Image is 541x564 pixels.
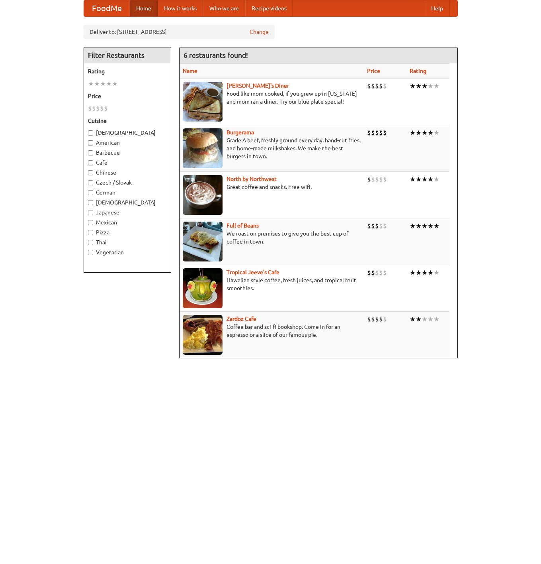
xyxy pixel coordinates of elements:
[94,79,100,88] li: ★
[434,268,439,277] li: ★
[416,175,422,184] li: ★
[383,128,387,137] li: $
[422,315,428,324] li: ★
[410,82,416,90] li: ★
[88,189,167,197] label: German
[375,268,379,277] li: $
[371,128,375,137] li: $
[379,268,383,277] li: $
[416,268,422,277] li: ★
[84,0,130,16] a: FoodMe
[88,140,93,145] input: American
[88,130,93,136] input: [DEMOGRAPHIC_DATA]
[422,175,428,184] li: ★
[88,180,93,185] input: Czech / Slovak
[88,228,167,236] label: Pizza
[375,222,379,230] li: $
[416,82,422,90] li: ★
[88,230,93,235] input: Pizza
[383,222,387,230] li: $
[88,198,167,206] label: [DEMOGRAPHIC_DATA]
[88,149,167,157] label: Barbecue
[183,90,361,106] p: Food like mom cooked, if you grew up in [US_STATE] and mom ran a diner. Try our blue plate special!
[88,169,167,177] label: Chinese
[383,268,387,277] li: $
[88,218,167,226] label: Mexican
[367,315,371,324] li: $
[88,159,167,167] label: Cafe
[88,220,93,225] input: Mexican
[379,175,383,184] li: $
[92,104,96,113] li: $
[184,51,248,59] ng-pluralize: 6 restaurants found!
[383,175,387,184] li: $
[367,82,371,90] li: $
[434,315,439,324] li: ★
[428,268,434,277] li: ★
[434,175,439,184] li: ★
[183,276,361,292] p: Hawaiian style coffee, fresh juices, and tropical fruit smoothies.
[428,315,434,324] li: ★
[379,128,383,137] li: $
[428,222,434,230] li: ★
[367,222,371,230] li: $
[375,82,379,90] li: $
[88,139,167,147] label: American
[183,230,361,246] p: We roast on premises to give you the best cup of coffee in town.
[88,104,92,113] li: $
[96,104,100,113] li: $
[379,222,383,230] li: $
[410,128,416,137] li: ★
[434,82,439,90] li: ★
[88,210,93,215] input: Japanese
[183,136,361,160] p: Grade A beef, freshly ground every day, hand-cut fries, and home-made milkshakes. We make the bes...
[367,128,371,137] li: $
[383,82,387,90] li: $
[88,129,167,137] label: [DEMOGRAPHIC_DATA]
[88,208,167,216] label: Japanese
[130,0,158,16] a: Home
[410,268,416,277] li: ★
[410,175,416,184] li: ★
[227,176,277,182] a: North by Northwest
[410,315,416,324] li: ★
[410,222,416,230] li: ★
[84,25,275,39] div: Deliver to: [STREET_ADDRESS]
[88,179,167,187] label: Czech / Slovak
[227,316,256,322] a: Zardoz Cafe
[88,200,93,205] input: [DEMOGRAPHIC_DATA]
[183,315,223,355] img: zardoz.jpg
[410,68,426,74] a: Rating
[183,323,361,339] p: Coffee bar and sci-fi bookshop. Come in for an espresso or a slice of our famous pie.
[88,170,93,175] input: Chinese
[88,150,93,155] input: Barbecue
[88,240,93,245] input: Thai
[88,190,93,195] input: German
[100,79,106,88] li: ★
[428,82,434,90] li: ★
[250,28,269,36] a: Change
[371,175,375,184] li: $
[371,315,375,324] li: $
[375,128,379,137] li: $
[88,238,167,246] label: Thai
[416,222,422,230] li: ★
[84,47,171,63] h4: Filter Restaurants
[183,268,223,308] img: jeeves.jpg
[183,82,223,122] img: sallys.jpg
[227,222,259,229] a: Full of Beans
[422,128,428,137] li: ★
[371,82,375,90] li: $
[227,269,279,275] a: Tropical Jeeve's Cafe
[100,104,104,113] li: $
[227,129,254,136] b: Burgerama
[422,268,428,277] li: ★
[183,175,223,215] img: north.jpg
[371,268,375,277] li: $
[245,0,293,16] a: Recipe videos
[104,104,108,113] li: $
[183,68,197,74] a: Name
